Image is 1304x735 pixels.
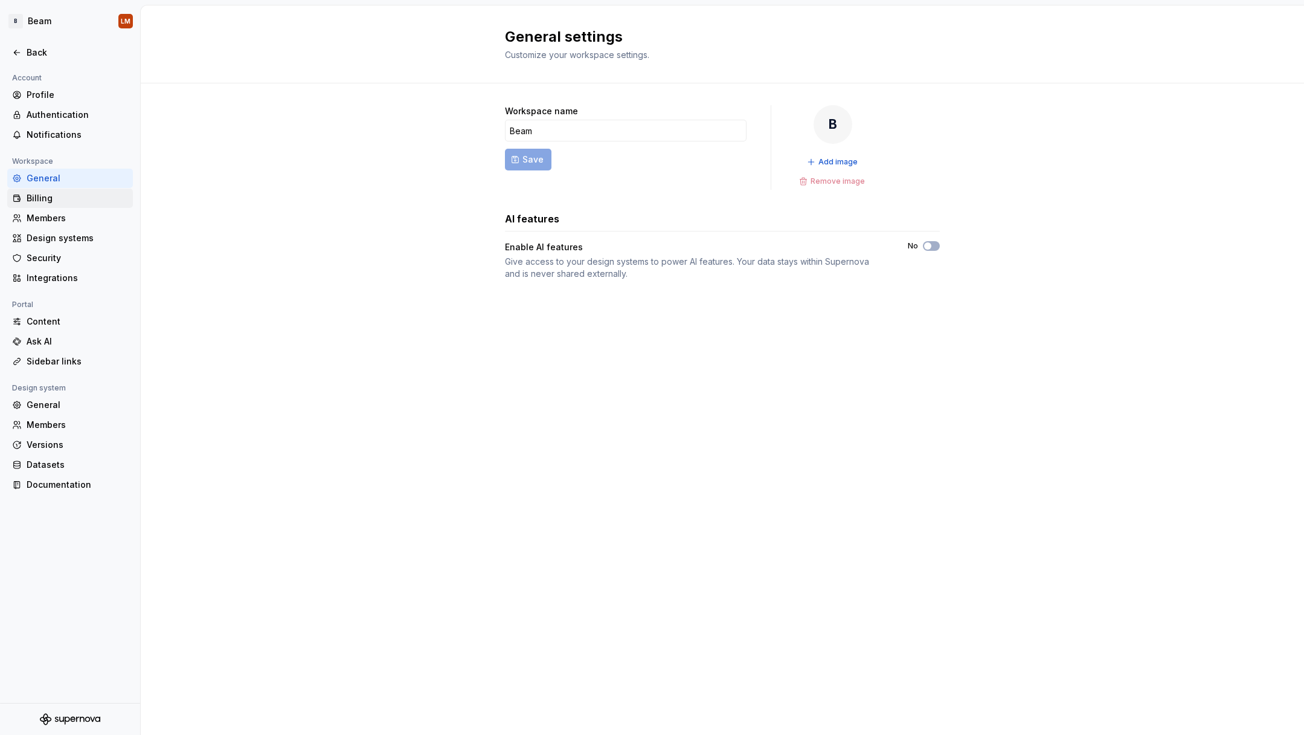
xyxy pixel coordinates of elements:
a: General [7,395,133,415]
div: B [8,14,23,28]
div: Authentication [27,109,128,121]
span: Customize your workspace settings. [505,50,649,60]
a: Sidebar links [7,352,133,371]
div: Beam [28,15,51,27]
a: Documentation [7,475,133,494]
div: Ask AI [27,335,128,348]
div: Billing [27,192,128,204]
div: Account [7,71,47,85]
div: Members [27,419,128,431]
div: Design system [7,381,71,395]
div: Members [27,212,128,224]
div: Back [27,47,128,59]
div: B [814,105,852,144]
a: Profile [7,85,133,105]
label: Workspace name [505,105,578,117]
a: General [7,169,133,188]
div: Security [27,252,128,264]
svg: Supernova Logo [40,713,100,725]
a: Security [7,248,133,268]
div: General [27,172,128,184]
div: Workspace [7,154,58,169]
button: BBeamLM [2,8,138,34]
a: Members [7,209,133,228]
label: No [908,241,918,251]
a: Design systems [7,228,133,248]
a: Ask AI [7,332,133,351]
button: Add image [803,154,863,170]
a: Authentication [7,105,133,125]
h2: General settings [505,27,925,47]
div: Give access to your design systems to power AI features. Your data stays within Supernova and is ... [505,256,886,280]
a: Back [7,43,133,62]
a: Datasets [7,455,133,474]
a: Content [7,312,133,331]
div: Content [27,316,128,328]
div: LM [121,16,130,26]
div: Enable AI features [505,241,583,253]
div: Portal [7,297,38,312]
div: Versions [27,439,128,451]
div: Datasets [27,459,128,471]
a: Notifications [7,125,133,144]
div: Sidebar links [27,355,128,367]
a: Integrations [7,268,133,288]
a: Billing [7,189,133,208]
div: Design systems [27,232,128,244]
div: Integrations [27,272,128,284]
a: Versions [7,435,133,455]
div: Profile [27,89,128,101]
span: Add image [818,157,858,167]
a: Members [7,415,133,435]
h3: AI features [505,212,559,226]
div: General [27,399,128,411]
div: Notifications [27,129,128,141]
div: Documentation [27,479,128,491]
